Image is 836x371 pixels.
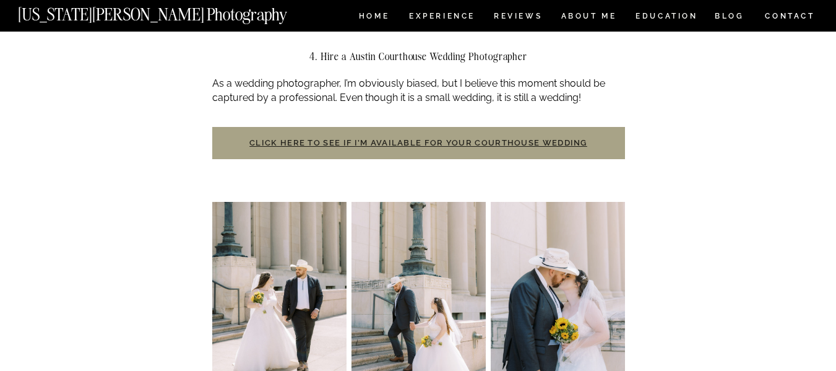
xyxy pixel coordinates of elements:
[249,138,587,147] a: Click here to see if I’m available for your courthouse wedding
[212,77,625,105] p: As a wedding photographer, I’m obviously biased, but I believe this moment should be captured by ...
[634,12,699,23] a: EDUCATION
[494,12,540,23] a: REVIEWS
[715,12,744,23] a: BLOG
[561,12,617,23] a: ABOUT ME
[212,51,625,62] h2: 4. Hire a Austin Courthouse Wedding Photographer
[764,9,816,23] a: CONTACT
[409,12,474,23] a: Experience
[18,6,329,17] a: [US_STATE][PERSON_NAME] Photography
[356,12,392,23] a: HOME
